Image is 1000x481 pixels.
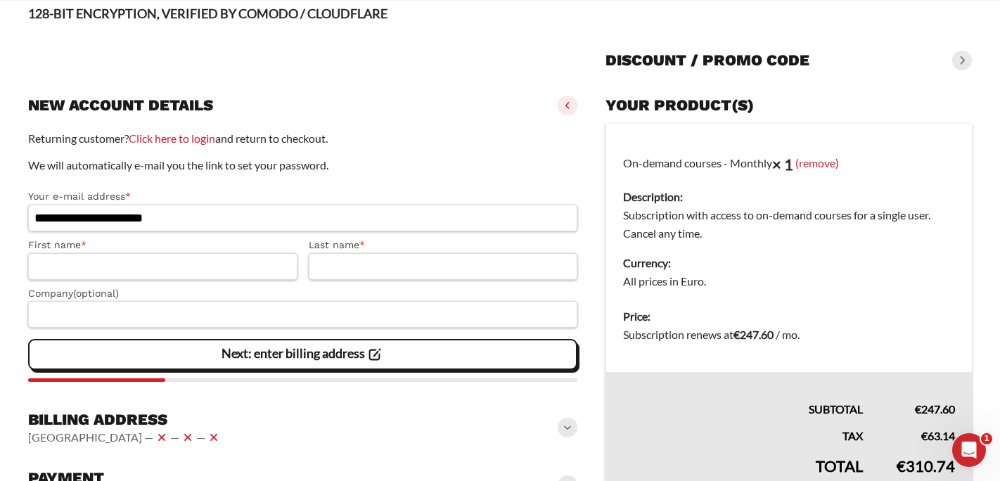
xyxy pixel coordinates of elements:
bdi: 310.74 [897,456,955,475]
bdi: 247.60 [915,402,955,416]
span: / mo [776,328,797,341]
h3: Billing address [28,410,222,430]
label: First name [28,237,297,253]
p: Returning customer? and return to checkout. [28,129,577,148]
th: Tax [606,418,880,445]
span: € [915,402,921,416]
td: On-demand courses - Monthly [606,124,972,300]
dt: Price: [623,307,955,326]
label: Your e-mail address [28,188,577,205]
th: Subtotal [606,372,880,418]
iframe: Intercom live chat [952,433,986,467]
dd: Subscription with access to on-demand courses for a single user. Cancel any time. [623,206,955,243]
dt: Currency: [623,254,955,272]
vaadin-button: Next: enter billing address [28,339,577,370]
vaadin-horizontal-layout: [GEOGRAPHIC_DATA] — — — [28,429,222,446]
h3: New account details [28,96,213,115]
span: € [897,456,906,475]
span: (optional) [73,288,119,299]
strong: 128-BIT ENCRYPTION, VERIFIED BY COMODO / CLOUDFLARE [28,6,387,21]
bdi: 247.60 [733,328,774,341]
span: € [921,429,928,442]
dd: All prices in Euro. [623,272,955,290]
h3: Discount / promo code [605,51,809,70]
label: Company [28,286,577,302]
a: Click here to login [129,132,215,145]
a: (remove) [795,155,839,169]
p: We will automatically e-mail you the link to set your password. [28,156,577,174]
dt: Description: [623,188,955,206]
strong: × 1 [772,155,793,174]
span: 1 [981,433,992,444]
bdi: 63.14 [921,429,955,442]
label: Last name [309,237,578,253]
span: € [733,328,740,341]
span: Subscription renews at . [623,328,800,341]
